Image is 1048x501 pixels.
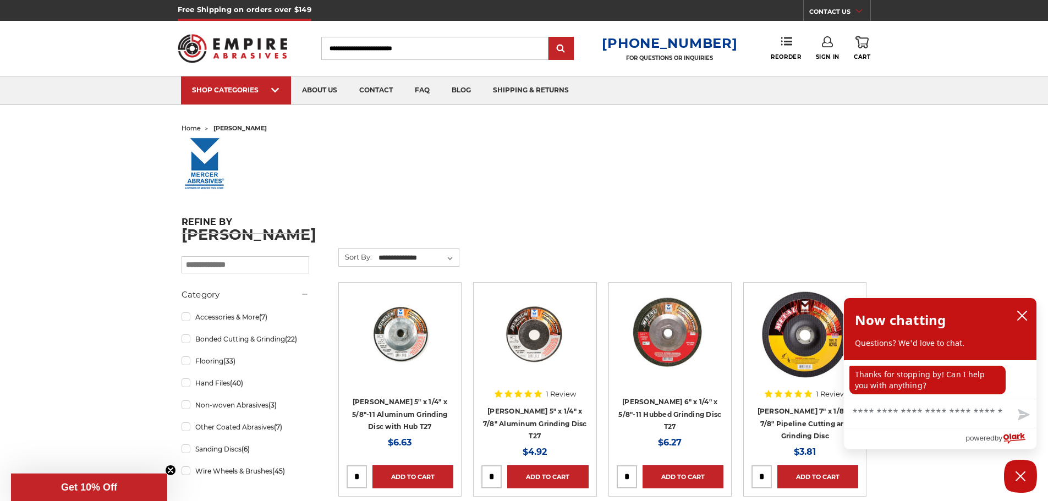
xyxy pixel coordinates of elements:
[777,465,858,488] a: Add to Cart
[483,407,587,440] a: [PERSON_NAME] 5" x 1/4" x 7/8" Aluminum Grinding Disc T27
[1009,403,1036,428] button: Send message
[178,27,288,70] img: Empire Abrasives
[404,76,441,104] a: faq
[372,465,453,488] a: Add to Cart
[816,53,840,60] span: Sign In
[507,465,588,488] a: Add to Cart
[751,290,858,397] a: Mercer 7" x 1/8" x 7/8 Cutting and Light Grinding Wheel
[213,124,267,132] span: [PERSON_NAME]
[285,335,297,343] span: (22)
[855,338,1025,349] p: Questions? We'd love to chat.
[291,76,348,104] a: about us
[182,307,309,327] a: Accessories & More
[771,36,801,60] a: Reorder
[274,423,282,431] span: (7)
[356,290,444,378] img: 5" aluminum grinding wheel with hub
[388,437,411,448] span: $6.63
[347,290,453,397] a: 5" aluminum grinding wheel with hub
[618,398,721,431] a: [PERSON_NAME] 6" x 1/4" x 5/8"-11 Hubbed Grinding Disc T27
[761,290,849,378] img: Mercer 7" x 1/8" x 7/8 Cutting and Light Grinding Wheel
[965,428,1036,449] a: Powered by Olark
[658,437,682,448] span: $6.27
[523,447,547,457] span: $4.92
[268,401,277,409] span: (3)
[758,407,853,440] a: [PERSON_NAME] 7" x 1/8" x 7/8" Pipeline Cutting and Grinding Disc
[182,329,309,349] a: Bonded Cutting & Grinding
[377,250,459,266] select: Sort By:
[623,290,717,378] img: 6" grinding wheel with hub
[339,249,372,265] label: Sort By:
[182,124,201,132] a: home
[771,53,801,60] span: Reorder
[602,54,737,62] p: FOR QUESTIONS OR INQUIRIES
[165,465,176,476] button: Close teaser
[182,395,309,415] a: Non-woven Abrasives
[61,482,117,493] span: Get 10% Off
[1013,307,1031,324] button: close chatbox
[816,390,846,398] span: 1 Review
[491,290,579,378] img: 5" Aluminum Grinding Wheel
[481,290,588,397] a: 5" Aluminum Grinding Wheel
[182,351,309,371] a: Flooring
[855,309,946,331] h2: Now chatting
[546,390,576,398] span: 1 Review
[843,298,1037,449] div: olark chatbox
[1004,460,1037,493] button: Close Chatbox
[854,36,870,60] a: Cart
[182,227,867,242] h1: [PERSON_NAME]
[854,53,870,60] span: Cart
[223,357,235,365] span: (33)
[182,417,309,437] a: Other Coated Abrasives
[809,5,870,21] a: CONTACT US
[192,86,280,94] div: SHOP CATEGORIES
[11,474,167,501] div: Get 10% OffClose teaser
[182,217,309,234] h5: Refine by
[259,313,267,321] span: (7)
[965,431,994,445] span: powered
[482,76,580,104] a: shipping & returns
[242,445,250,453] span: (6)
[602,35,737,51] a: [PHONE_NUMBER]
[617,290,723,397] a: 6" grinding wheel with hub
[844,360,1036,399] div: chat
[441,76,482,104] a: blog
[995,431,1002,445] span: by
[230,379,243,387] span: (40)
[794,447,816,457] span: $3.81
[849,366,1006,394] p: Thanks for stopping by! Can I help you with anything?
[272,467,285,475] span: (45)
[643,465,723,488] a: Add to Cart
[352,398,447,431] a: [PERSON_NAME] 5" x 1/4" x 5/8"-11 Aluminum Grinding Disc with Hub T27
[182,439,309,459] a: Sanding Discs
[182,461,309,481] a: Wire Wheels & Brushes
[182,136,228,191] img: mercerlogo_1427640391__81402.original.jpg
[550,38,572,60] input: Submit
[182,288,309,301] h5: Category
[348,76,404,104] a: contact
[182,373,309,393] a: Hand Files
